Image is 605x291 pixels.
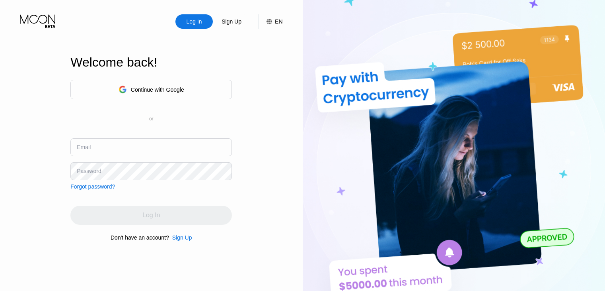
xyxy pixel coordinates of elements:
[221,18,242,26] div: Sign Up
[258,14,282,29] div: EN
[186,18,203,26] div: Log In
[149,116,154,122] div: or
[70,80,232,99] div: Continue with Google
[175,14,213,29] div: Log In
[77,168,101,174] div: Password
[275,18,282,25] div: EN
[131,87,184,93] div: Continue with Google
[172,234,192,241] div: Sign Up
[111,234,169,241] div: Don't have an account?
[169,234,192,241] div: Sign Up
[77,144,91,150] div: Email
[213,14,250,29] div: Sign Up
[70,183,115,190] div: Forgot password?
[70,55,232,70] div: Welcome back!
